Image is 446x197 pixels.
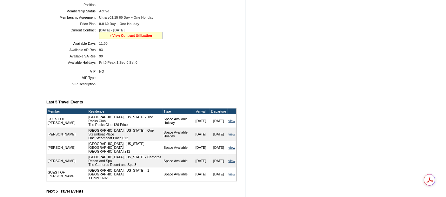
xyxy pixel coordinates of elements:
[192,128,210,141] td: [DATE]
[192,114,210,128] td: [DATE]
[47,167,87,181] td: GUEST OF [PERSON_NAME]
[87,114,163,128] td: [GEOGRAPHIC_DATA], [US_STATE] - The Rocks Club The Rocks Club 126 Price
[99,16,153,19] span: Ultra v01.15 60 Day – One Holiday
[229,119,235,123] a: view
[49,76,97,80] td: VIP Type:
[192,167,210,181] td: [DATE]
[163,154,192,167] td: Space Available
[99,28,124,32] span: [DATE] - [DATE]
[99,9,109,13] span: Active
[49,3,97,7] td: Position:
[46,100,83,104] b: Last 5 Travel Events
[47,141,87,154] td: [PERSON_NAME]
[99,69,104,73] span: NO
[192,141,210,154] td: [DATE]
[87,128,163,141] td: [GEOGRAPHIC_DATA], [US_STATE] - One Steamboat Place One Steamboat Place 612
[229,159,235,163] a: view
[49,16,97,19] td: Membership Agreement:
[49,69,97,73] td: VIP:
[192,154,210,167] td: [DATE]
[49,42,97,45] td: Available Days:
[47,154,87,167] td: [PERSON_NAME]
[163,167,192,181] td: Space Available
[210,108,228,114] td: Departure
[210,128,228,141] td: [DATE]
[210,114,228,128] td: [DATE]
[49,48,97,52] td: Available AR Res:
[87,141,163,154] td: [GEOGRAPHIC_DATA], [US_STATE] - [GEOGRAPHIC_DATA] [GEOGRAPHIC_DATA] 212
[210,167,228,181] td: [DATE]
[210,154,228,167] td: [DATE]
[229,146,235,149] a: view
[47,128,87,141] td: [PERSON_NAME]
[87,154,163,167] td: [GEOGRAPHIC_DATA], [US_STATE] - Carneros Resort and Spa The Carneros Resort and Spa 3
[110,34,152,37] a: » View Contract Utilization
[99,54,103,58] span: 99
[99,42,108,45] span: 11.00
[46,189,83,194] b: Next 5 Travel Events
[99,22,139,26] span: 0-0 60 Day – One Holiday
[99,48,103,52] span: 93
[49,9,97,13] td: Membership Status:
[99,61,137,64] span: Pri:0 Peak:1 Sec:0 Sel:0
[47,114,87,128] td: GUEST OF [PERSON_NAME]
[163,141,192,154] td: Space Available
[87,167,163,181] td: [GEOGRAPHIC_DATA], [US_STATE] - 1 [GEOGRAPHIC_DATA] 1 Hotel 1602
[49,61,97,64] td: Available Holidays:
[210,141,228,154] td: [DATE]
[229,132,235,136] a: view
[163,108,192,114] td: Type
[47,108,87,114] td: Member
[163,128,192,141] td: Space Available Holiday
[49,82,97,86] td: VIP Description:
[229,172,235,176] a: view
[49,22,97,26] td: Price Plan:
[163,114,192,128] td: Space Available Holiday
[49,54,97,58] td: Available SA Res:
[192,108,210,114] td: Arrival
[49,28,97,39] td: Current Contract:
[87,108,163,114] td: Residence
